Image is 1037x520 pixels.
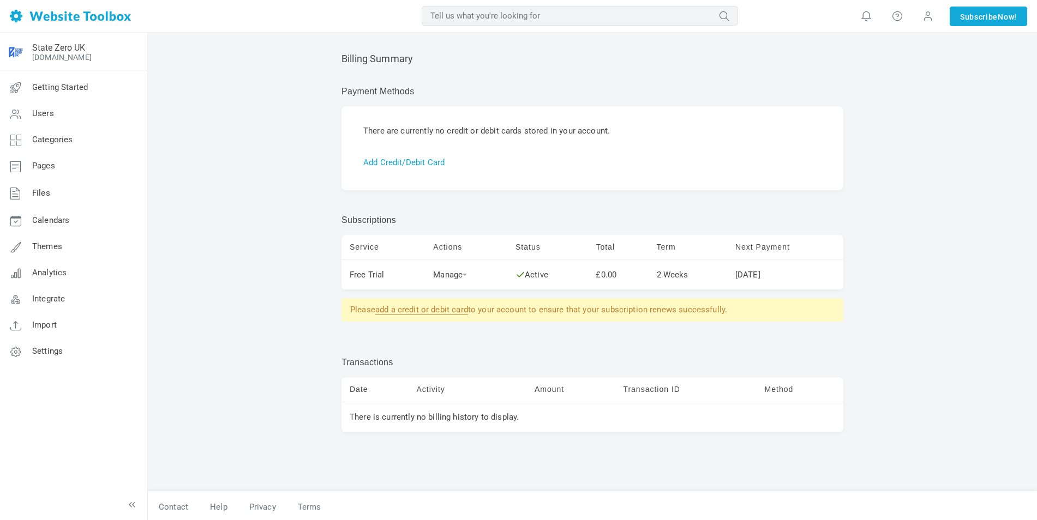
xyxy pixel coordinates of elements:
td: Status [507,235,588,260]
div: Subscriptions [341,214,834,227]
td: Payment Method [757,377,843,402]
a: add a credit or debit card [375,305,468,315]
td: Transaction ID [615,377,756,402]
div: Transactions [341,356,834,369]
span: Categories [32,135,73,144]
img: image-removebg-preview.png [7,43,25,61]
td: Activity [409,377,495,402]
td: Active [507,260,588,290]
a: Help [199,498,238,517]
span: Users [32,108,54,118]
a: [DOMAIN_NAME] [32,53,92,62]
td: Free Trial [341,260,425,290]
a: Manage [433,270,467,280]
td: Term [649,235,727,260]
td: Total [588,235,648,260]
p: There are currently no credit or debit cards stored in your account. [363,125,822,137]
div: Payment Methods [341,85,834,98]
span: Getting Started [32,82,88,92]
span: Themes [32,241,62,251]
td: There is currently no billing history to display. [341,402,843,432]
span: Pages [32,161,55,171]
span: Integrate [32,294,65,304]
div: Billing Summary [341,52,843,66]
a: Privacy [238,498,287,517]
div: Please to your account to ensure that your subscription renews successfully. [341,298,843,322]
span: 2 Weeks [657,270,688,280]
span: Oct 19, 2025 [735,270,760,280]
span: Files [32,188,50,198]
span: Now! [998,11,1017,23]
span: Analytics [32,268,67,277]
a: Terms [287,498,321,517]
td: Date [341,377,409,402]
span: Import [32,320,57,330]
a: SubscribeNow! [950,7,1027,26]
input: Tell us what you're looking for [422,6,738,26]
a: Contact [148,498,199,517]
td: Actions [425,235,507,260]
td: £0.00 [588,260,648,290]
a: State Zero UK [32,43,85,53]
td: Service [341,235,425,260]
a: Add Credit/Debit Card [363,158,445,167]
td: Amount [526,377,615,402]
span: Calendars [32,215,69,225]
span: Settings [32,346,63,356]
td: Next Payment [727,235,843,260]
